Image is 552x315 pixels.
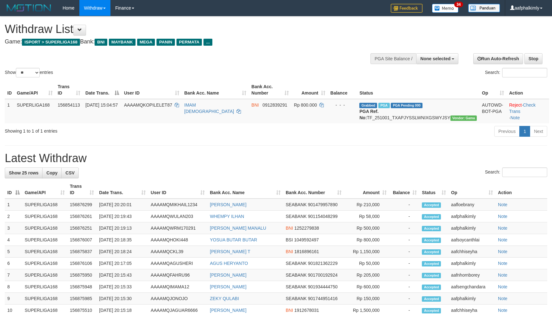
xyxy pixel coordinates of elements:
span: Copy 901821362229 to clipboard [308,261,337,266]
td: [DATE] 20:18:24 [96,246,148,258]
span: Copy 901479957890 to clipboard [308,202,337,207]
td: SUPERLIGA168 [14,99,55,123]
span: Accepted [422,261,441,266]
span: PANIN [156,39,175,46]
span: Copy 0912839291 to clipboard [263,102,287,108]
th: User ID: activate to sort column ascending [148,180,207,199]
span: Copy 901154048299 to clipboard [308,214,337,219]
b: PGA Ref. No: [359,109,378,120]
span: SEABANK [286,272,307,278]
td: aafchhiseyha [449,246,495,258]
img: MOTION_logo.png [5,3,53,13]
td: SUPERLIGA168 [22,293,67,305]
td: [DATE] 20:17:05 [96,258,148,269]
td: 156876251 [67,222,96,234]
td: [DATE] 20:19:13 [96,222,148,234]
img: Button%20Memo.svg [432,4,459,13]
td: · · [507,99,549,123]
td: Rp 58,000 [344,211,389,222]
a: Stop [524,53,542,64]
a: Show 25 rows [5,167,43,178]
span: Copy 1912678031 to clipboard [294,308,319,313]
th: Op: activate to sort column ascending [449,180,495,199]
td: - [389,246,420,258]
span: SEABANK [286,214,307,219]
span: AAAAMQKOPILELET87 [124,102,172,108]
td: 156876106 [67,258,96,269]
div: PGA Site Balance / [370,53,416,64]
span: Copy 1049592497 to clipboard [294,237,319,242]
img: Feedback.jpg [391,4,422,13]
span: Accepted [422,285,441,290]
span: Show 25 rows [9,170,38,175]
td: aafsoycanthlai [449,234,495,246]
td: Rp 800,000 [344,234,389,246]
th: Op: activate to sort column ascending [479,81,507,99]
span: Vendor URL: https://trx31.1velocity.biz [450,115,477,121]
td: - [389,281,420,293]
td: aafloebrany [449,199,495,211]
td: SUPERLIGA168 [22,269,67,281]
td: 1 [5,99,14,123]
span: 34 [454,2,463,7]
td: Rp 500,000 [344,222,389,234]
th: Balance: activate to sort column ascending [389,180,420,199]
th: Status: activate to sort column ascending [419,180,449,199]
td: 156875985 [67,293,96,305]
a: [PERSON_NAME] MANALU [210,226,266,231]
th: Date Trans.: activate to sort column descending [83,81,122,99]
a: Next [530,126,547,137]
td: AAAAMQWULAN203 [148,211,207,222]
a: [PERSON_NAME] [210,272,246,278]
th: Amount: activate to sort column ascending [291,81,328,99]
span: BNI [95,39,107,46]
span: ISPORT > SUPERLIGA168 [22,39,80,46]
td: - [389,234,420,246]
td: AAAAMQMIKHAIL1234 [148,199,207,211]
td: SUPERLIGA168 [22,211,67,222]
td: 5 [5,246,22,258]
th: Balance [328,81,357,99]
label: Search: [485,167,547,177]
td: 2 [5,211,22,222]
a: Note [498,237,508,242]
span: CSV [65,170,75,175]
td: 156875948 [67,281,96,293]
th: Game/API: activate to sort column ascending [22,180,67,199]
a: Note [498,202,508,207]
td: 7 [5,269,22,281]
div: - - - [330,102,355,108]
span: None selected [420,56,450,61]
td: AAAAMQWRM170291 [148,222,207,234]
a: [PERSON_NAME] T [210,249,250,254]
th: Date Trans.: activate to sort column ascending [96,180,148,199]
span: SEABANK [286,202,307,207]
a: Copy [42,167,62,178]
td: - [389,293,420,305]
span: Accepted [422,296,441,302]
td: 4 [5,234,22,246]
th: Bank Acc. Number: activate to sort column ascending [283,180,344,199]
div: Showing 1 to 1 of 1 entries [5,125,225,134]
span: Copy 901700192924 to clipboard [308,272,337,278]
th: User ID: activate to sort column ascending [122,81,182,99]
td: - [389,199,420,211]
button: None selected [416,53,458,64]
td: - [389,258,420,269]
td: [DATE] 20:20:01 [96,199,148,211]
span: MEGA [137,39,155,46]
td: [DATE] 20:19:43 [96,211,148,222]
span: Accepted [422,226,441,231]
td: Rp 205,000 [344,269,389,281]
td: aafnhornborey [449,269,495,281]
span: MAYBANK [109,39,136,46]
span: Marked by aafchhiseyha [378,103,389,108]
span: Accepted [422,202,441,208]
a: AGUS HERYANTO [210,261,248,266]
input: Search: [502,68,547,77]
span: BNI [286,226,293,231]
span: Copy [46,170,57,175]
td: 156876007 [67,234,96,246]
span: PGA Pending [391,103,422,108]
td: 156875837 [67,246,96,258]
